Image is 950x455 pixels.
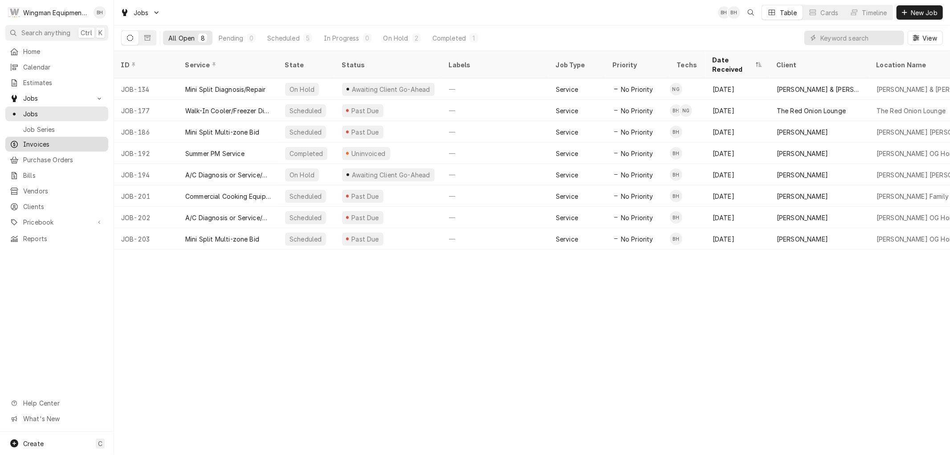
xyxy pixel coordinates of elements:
a: Calendar [5,60,108,74]
div: Completed [289,149,324,158]
div: Uninvoiced [351,149,387,158]
a: Bills [5,168,108,183]
div: Pending [219,33,243,43]
div: A/C Diagnosis or Service/Repair [185,170,271,180]
div: — [442,207,549,228]
div: Wingman Equipment Solutions's Avatar [8,6,20,19]
div: Nick Gaylord's Avatar [670,83,682,95]
div: [PERSON_NAME] [777,192,828,201]
div: Techs [677,60,698,70]
div: [DATE] [705,228,770,250]
div: On Hold [383,33,408,43]
span: C [98,439,102,448]
span: No Priority [621,85,653,94]
div: Nick Gaylord's Avatar [680,104,692,117]
div: Commercial Cooking Equipment Diag/Repair [185,192,271,201]
div: The Red Onion Lounge [877,106,946,115]
div: Scheduled [289,213,322,222]
div: Service [556,127,578,137]
div: [DATE] [705,207,770,228]
a: Jobs [5,107,108,121]
input: Keyword search [820,31,900,45]
span: Job Series [23,125,104,134]
span: New Job [909,8,939,17]
div: Brady Hale's Avatar [670,233,682,245]
a: Home [5,44,108,59]
span: Jobs [23,109,104,119]
div: Brady Hale's Avatar [670,168,682,181]
a: Go to What's New [5,411,108,426]
div: — [442,100,549,121]
div: Service [556,213,578,222]
div: Brady Hale's Avatar [670,147,682,160]
div: BH [670,168,682,181]
span: Purchase Orders [23,155,104,164]
div: Completed [432,33,466,43]
div: [DATE] [705,164,770,185]
div: Summer PM Service [185,149,245,158]
div: JOB-202 [114,207,178,228]
div: Service [556,192,578,201]
span: Pricebook [23,217,90,227]
div: Brady Hale's Avatar [670,211,682,224]
div: Client [777,60,860,70]
span: No Priority [621,213,653,222]
button: Open search [744,5,758,20]
a: Purchase Orders [5,152,108,167]
div: Service [185,60,269,70]
div: [DATE] [705,78,770,100]
span: Clients [23,202,104,211]
div: Past Due [351,127,380,137]
div: Brady Hale's Avatar [94,6,106,19]
span: Vendors [23,186,104,196]
button: View [908,31,943,45]
span: Ctrl [81,28,92,37]
a: Go to Jobs [117,5,164,20]
div: Service [556,170,578,180]
div: Walk-In Cooler/Freezer Diag & Reapir [185,106,271,115]
div: Service [556,234,578,244]
span: No Priority [621,149,653,158]
span: No Priority [621,127,653,137]
div: JOB-203 [114,228,178,250]
div: JOB-194 [114,164,178,185]
div: 2 [414,33,419,43]
div: JOB-201 [114,185,178,207]
div: — [442,78,549,100]
div: BH [670,190,682,202]
div: Service [556,106,578,115]
div: Scheduled [267,33,299,43]
div: [DATE] [705,185,770,207]
div: Date Received [713,55,754,74]
div: Service [556,85,578,94]
div: On Hold [289,85,315,94]
div: 0 [365,33,370,43]
div: BH [718,6,730,19]
span: Reports [23,234,104,243]
div: Brady Hale's Avatar [718,6,730,19]
div: Brady Hale's Avatar [670,104,682,117]
div: 5 [305,33,310,43]
div: [PERSON_NAME] [777,127,828,137]
button: New Job [897,5,943,20]
span: Create [23,440,44,447]
a: Job Series [5,122,108,137]
div: 8 [200,33,205,43]
span: Jobs [23,94,90,103]
div: Past Due [351,192,380,201]
div: Past Due [351,213,380,222]
span: Estimates [23,78,104,87]
div: JOB-192 [114,143,178,164]
span: View [921,33,939,43]
div: — [442,121,549,143]
div: Brady Hale's Avatar [728,6,740,19]
div: Table [780,8,797,17]
div: State [285,60,328,70]
div: [PERSON_NAME] & [PERSON_NAME] [777,85,862,94]
div: BH [94,6,106,19]
span: No Priority [621,106,653,115]
span: No Priority [621,170,653,180]
div: — [442,228,549,250]
div: BH [670,147,682,160]
button: Search anythingCtrlK [5,25,108,41]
